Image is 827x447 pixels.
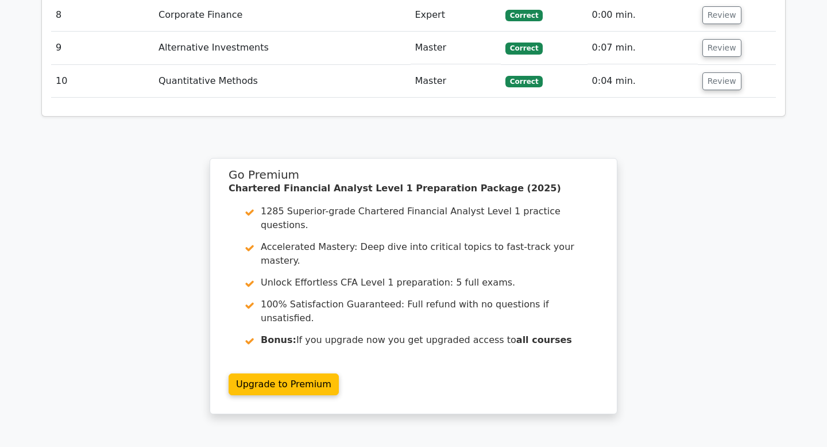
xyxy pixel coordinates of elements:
button: Review [702,6,741,24]
a: Upgrade to Premium [229,373,339,395]
td: 0:04 min. [588,65,698,98]
td: Master [411,32,501,64]
button: Review [702,72,741,90]
td: 0:07 min. [588,32,698,64]
span: Correct [505,43,543,54]
td: 9 [51,32,154,64]
td: Alternative Investments [154,32,411,64]
span: Correct [505,10,543,21]
span: Correct [505,76,543,87]
td: Master [411,65,501,98]
button: Review [702,39,741,57]
td: 10 [51,65,154,98]
td: Quantitative Methods [154,65,411,98]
